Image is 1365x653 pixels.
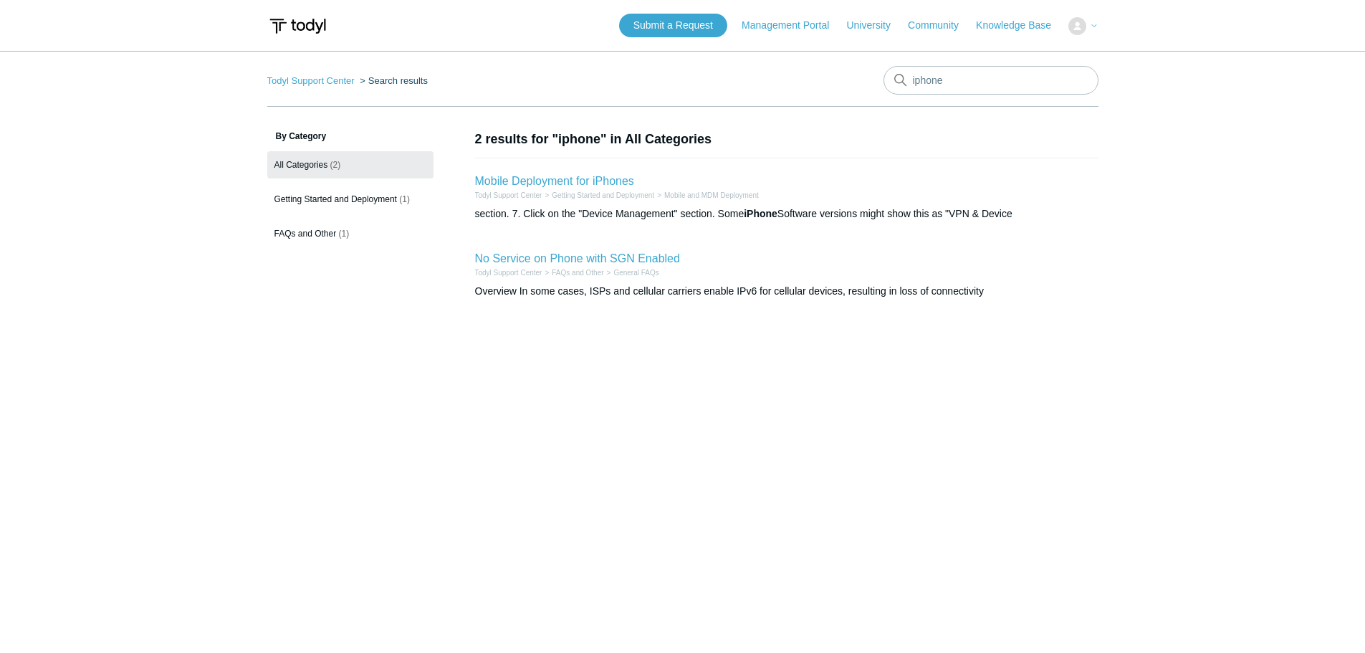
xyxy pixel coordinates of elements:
[475,130,1098,149] h1: 2 results for "iphone" in All Categories
[339,229,350,239] span: (1)
[357,75,428,86] li: Search results
[475,252,680,264] a: No Service on Phone with SGN Enabled
[976,18,1065,33] a: Knowledge Base
[742,18,843,33] a: Management Portal
[399,194,410,204] span: (1)
[619,14,727,37] a: Submit a Request
[542,267,603,278] li: FAQs and Other
[883,66,1098,95] input: Search
[475,190,542,201] li: Todyl Support Center
[604,267,659,278] li: General FAQs
[267,13,328,39] img: Todyl Support Center Help Center home page
[475,267,542,278] li: Todyl Support Center
[267,130,434,143] h3: By Category
[475,206,1098,221] div: section. 7. Click on the "Device Management" section. Some Software versions might show this as "...
[274,229,337,239] span: FAQs and Other
[475,191,542,199] a: Todyl Support Center
[542,190,654,201] li: Getting Started and Deployment
[267,151,434,178] a: All Categories (2)
[475,284,1098,299] div: Overview In some cases, ISPs and cellular carriers enable IPv6 for cellular devices, resulting in...
[274,160,328,170] span: All Categories
[908,18,973,33] a: Community
[744,208,777,219] em: iPhone
[613,269,658,277] a: General FAQs
[267,186,434,213] a: Getting Started and Deployment (1)
[846,18,904,33] a: University
[267,220,434,247] a: FAQs and Other (1)
[330,160,341,170] span: (2)
[267,75,355,86] a: Todyl Support Center
[664,191,759,199] a: Mobile and MDM Deployment
[274,194,397,204] span: Getting Started and Deployment
[267,75,358,86] li: Todyl Support Center
[475,269,542,277] a: Todyl Support Center
[552,191,654,199] a: Getting Started and Deployment
[552,269,603,277] a: FAQs and Other
[654,190,759,201] li: Mobile and MDM Deployment
[475,175,634,187] a: Mobile Deployment for iPhones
